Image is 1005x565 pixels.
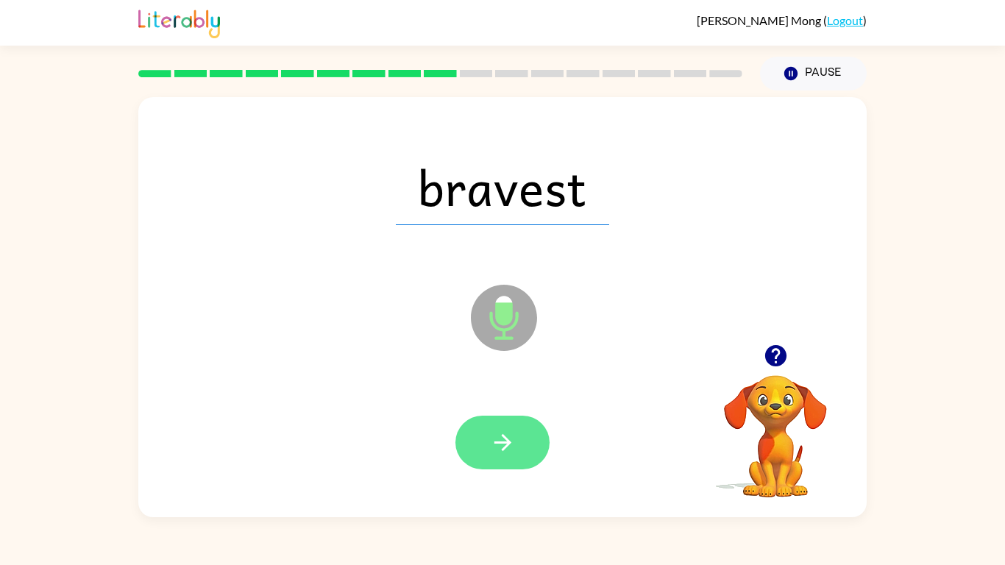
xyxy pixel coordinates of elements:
span: bravest [396,149,609,225]
a: Logout [827,13,863,27]
div: ( ) [697,13,867,27]
img: Literably [138,6,220,38]
button: Pause [760,57,867,90]
span: [PERSON_NAME] Mong [697,13,823,27]
video: Your browser must support playing .mp4 files to use Literably. Please try using another browser. [702,352,849,500]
